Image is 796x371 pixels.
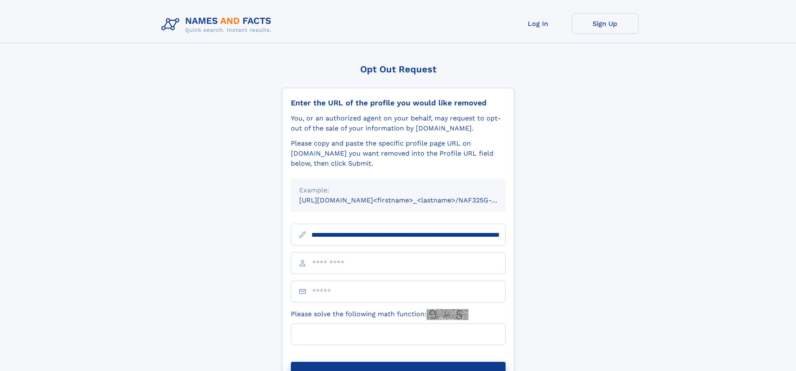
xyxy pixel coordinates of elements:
[291,98,506,107] div: Enter the URL of the profile you would like removed
[291,138,506,169] div: Please copy and paste the specific profile page URL on [DOMAIN_NAME] you want removed into the Pr...
[158,13,278,36] img: Logo Names and Facts
[291,309,468,320] label: Please solve the following math function:
[282,64,514,74] div: Opt Out Request
[299,185,497,195] div: Example:
[291,113,506,133] div: You, or an authorized agent on your behalf, may request to opt-out of the sale of your informatio...
[299,196,521,204] small: [URL][DOMAIN_NAME]<firstname>_<lastname>/NAF325G-xxxxxxxx
[505,13,572,34] a: Log In
[572,13,638,34] a: Sign Up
